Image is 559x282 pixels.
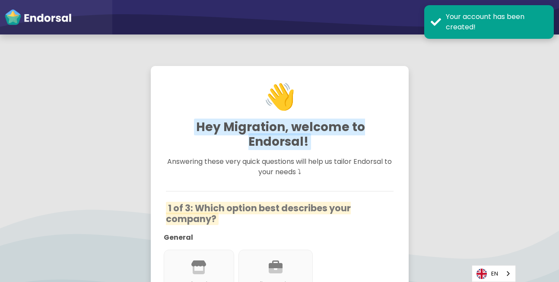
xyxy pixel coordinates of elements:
aside: Language selected: English [472,265,516,282]
img: endorsal-logo-white@2x.png [4,9,72,26]
span: Hey Migration, welcome to Endorsal! [194,119,365,150]
span: 1 of 3: Which option best describes your company? [166,202,351,225]
h1: 👋 [165,52,394,141]
span: Answering these very quick questions will help us tailor Endorsal to your needs ⤵︎ [167,157,392,177]
a: EN [472,266,515,282]
div: Your account has been created! [446,12,547,32]
p: General [164,232,383,243]
div: Language [472,265,516,282]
